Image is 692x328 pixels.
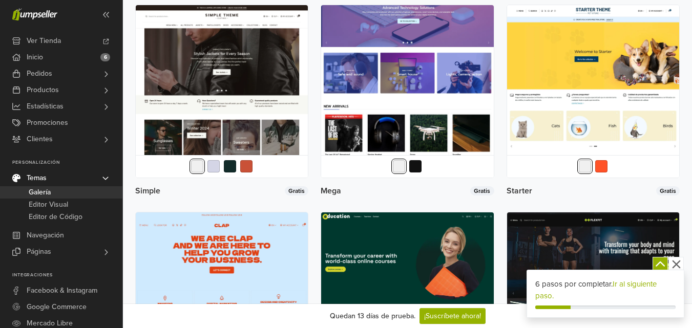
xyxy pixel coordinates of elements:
span: Clientes [27,131,53,147]
button: Default [393,160,405,172]
button: Ember [595,160,607,172]
span: Promociones [27,115,68,131]
span: Gratis [285,186,308,195]
span: Editor de Código [29,211,82,223]
span: Ver Tienda [27,33,61,49]
span: Google Commerce [27,299,87,315]
span: Gratis [656,186,680,195]
img: Ver más detalles del tema Starter. [507,5,679,177]
button: Default [579,160,591,172]
button: Dark [409,160,422,172]
span: Páginas [27,244,51,260]
img: Ver más detalles del tema Mega. [321,5,493,177]
span: Navegación [27,227,64,244]
button: Default [191,160,203,172]
span: Mega [321,187,341,195]
span: Inicio [27,49,43,65]
span: Temas [27,170,47,186]
span: Galería [29,186,51,199]
span: Simple [135,187,160,195]
img: Ver más detalles del tema Simple. [136,5,308,177]
button: Ruby [240,160,253,172]
a: ¡Suscríbete ahora! [420,308,486,324]
p: Integraciones [12,272,122,278]
span: Facebook & Instagram [27,282,97,299]
span: Pedidos [27,65,52,82]
button: Green [224,160,236,172]
div: 6 pasos por completar. [535,278,676,301]
span: 6 [100,53,110,61]
p: Personalización [12,160,122,166]
span: Gratis [470,186,494,195]
button: Light [207,160,220,172]
span: Editor Visual [29,199,68,211]
a: Ir al siguiente paso. [535,279,657,300]
span: Estadísticas [27,98,64,115]
span: Starter [507,187,532,195]
span: Productos [27,82,59,98]
div: Quedan 13 días de prueba. [330,311,415,321]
